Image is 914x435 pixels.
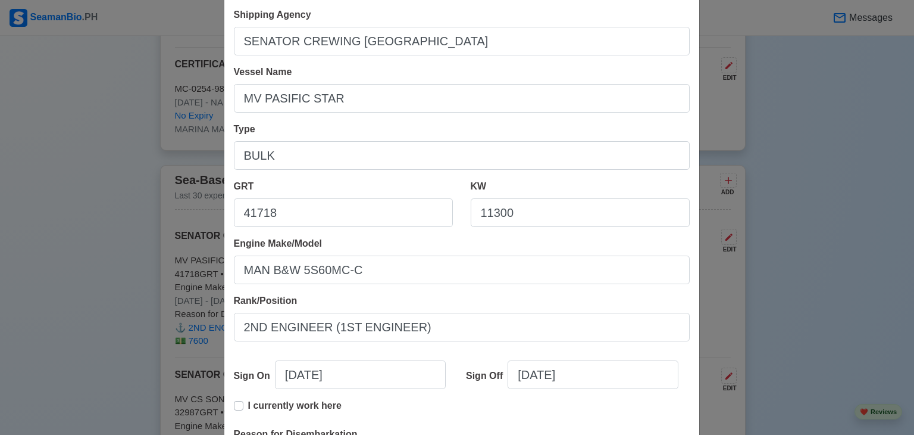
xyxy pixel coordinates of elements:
[471,181,487,191] span: KW
[234,296,298,306] span: Rank/Position
[234,256,690,284] input: Ex. Man B&W MC
[234,84,690,113] input: Ex: Dolce Vita
[234,313,690,341] input: Ex: Third Officer or 3/OFF
[248,399,342,413] p: I currently work here
[466,369,508,383] div: Sign Off
[234,141,690,170] input: Bulk, Container, etc.
[234,27,690,55] input: Ex: Global Gateway
[234,181,254,191] span: GRT
[234,198,453,227] input: 33922
[471,198,690,227] input: 8000
[234,10,311,20] span: Shipping Agency
[234,124,255,134] span: Type
[234,369,275,383] div: Sign On
[234,238,322,248] span: Engine Make/Model
[234,67,292,77] span: Vessel Name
